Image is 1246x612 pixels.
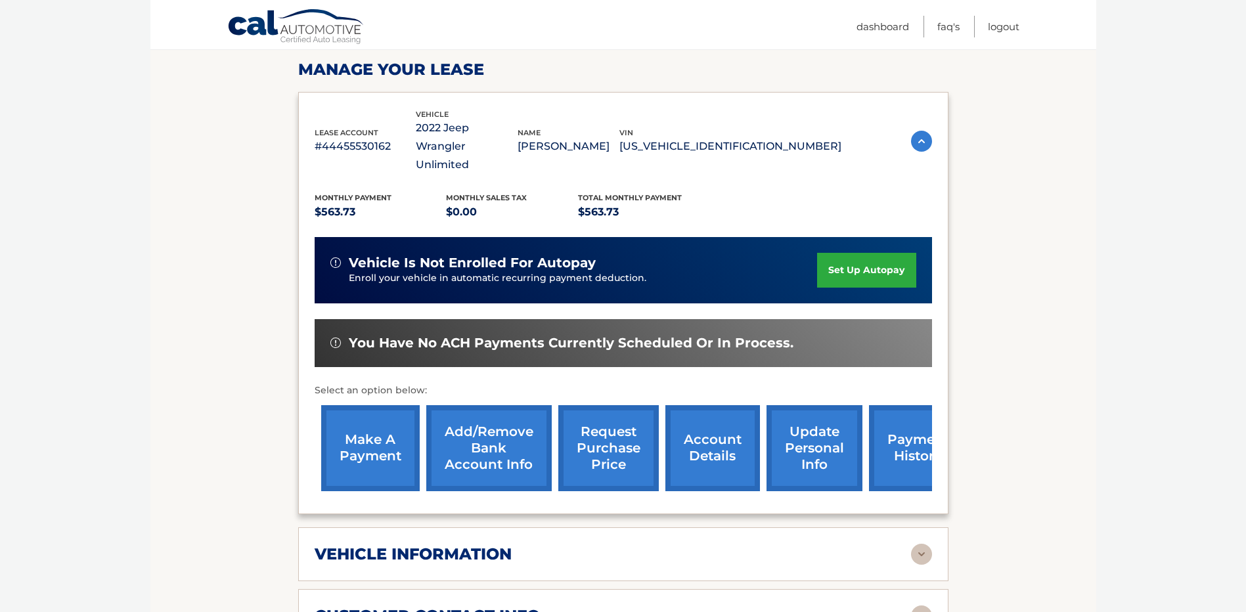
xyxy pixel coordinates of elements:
a: Logout [988,16,1019,37]
span: vin [619,128,633,137]
p: #44455530162 [315,137,416,156]
span: Total Monthly Payment [578,193,682,202]
p: Select an option below: [315,383,932,399]
a: account details [665,405,760,491]
a: Dashboard [857,16,909,37]
a: set up autopay [817,253,916,288]
p: [US_VEHICLE_IDENTIFICATION_NUMBER] [619,137,841,156]
h2: vehicle information [315,544,512,564]
span: Monthly sales Tax [446,193,527,202]
a: request purchase price [558,405,659,491]
span: Monthly Payment [315,193,391,202]
span: vehicle is not enrolled for autopay [349,255,596,271]
span: You have no ACH payments currently scheduled or in process. [349,335,793,351]
p: [PERSON_NAME] [518,137,619,156]
p: $563.73 [315,203,447,221]
span: name [518,128,541,137]
img: accordion-active.svg [911,131,932,152]
a: payment history [869,405,968,491]
a: make a payment [321,405,420,491]
p: Enroll your vehicle in automatic recurring payment deduction. [349,271,818,286]
a: Cal Automotive [227,9,365,47]
a: update personal info [767,405,862,491]
a: Add/Remove bank account info [426,405,552,491]
h2: Manage Your Lease [298,60,948,79]
span: lease account [315,128,378,137]
img: accordion-rest.svg [911,544,932,565]
p: $563.73 [578,203,710,221]
span: vehicle [416,110,449,119]
p: 2022 Jeep Wrangler Unlimited [416,119,518,174]
img: alert-white.svg [330,257,341,268]
img: alert-white.svg [330,338,341,348]
a: FAQ's [937,16,960,37]
p: $0.00 [446,203,578,221]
